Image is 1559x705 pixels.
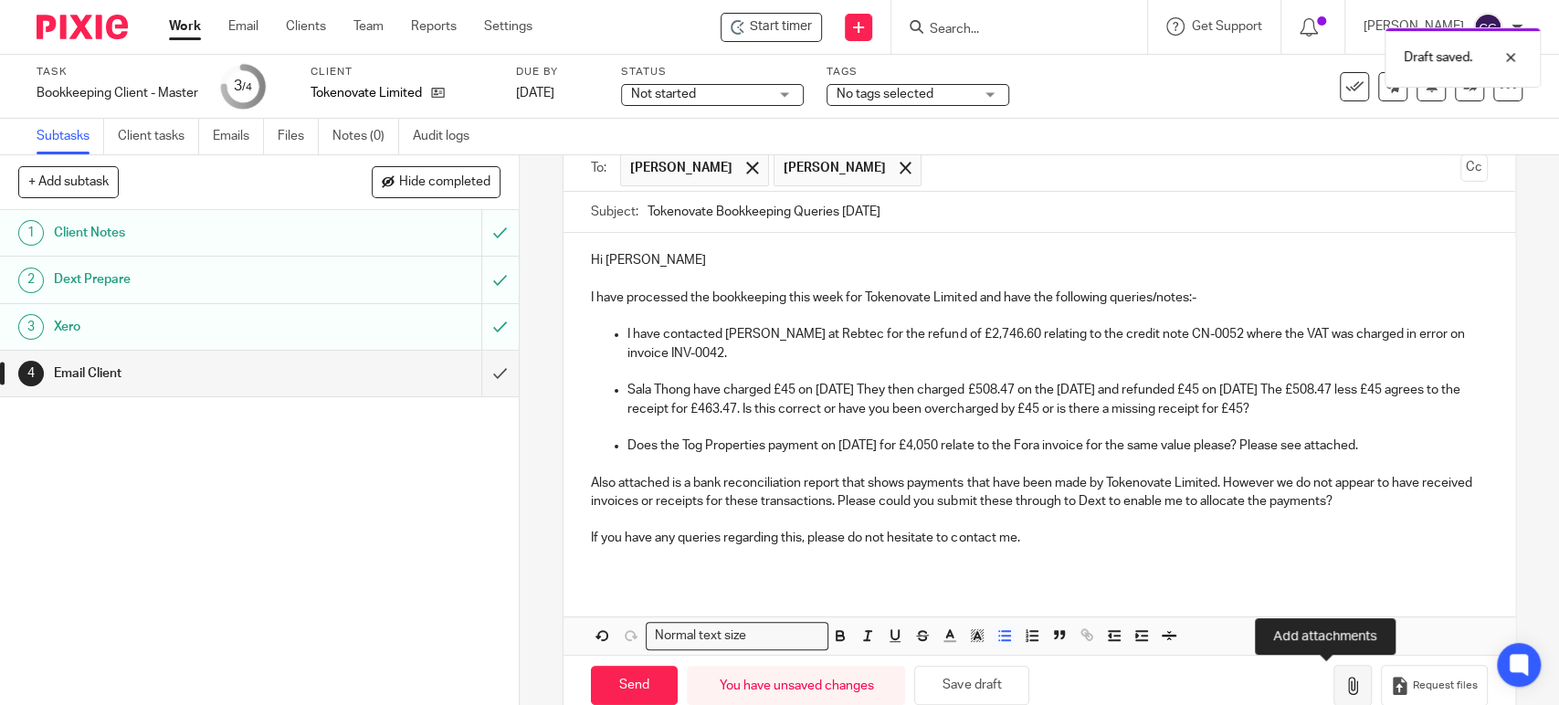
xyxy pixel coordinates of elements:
[516,65,598,79] label: Due by
[752,626,817,646] input: Search for option
[18,268,44,293] div: 2
[591,159,611,177] label: To:
[687,666,905,705] div: You have unsaved changes
[591,474,1487,511] p: Also attached is a bank reconciliation report that shows payments that have been made by Tokenova...
[591,529,1487,547] p: If you have any queries regarding this, please do not hesitate to contact me.
[286,17,326,36] a: Clients
[837,88,933,100] span: No tags selected
[353,17,384,36] a: Team
[54,313,327,341] h1: Xero
[54,266,327,293] h1: Dext Prepare
[591,289,1487,307] p: I have processed the bookkeeping this week for Tokenovate Limited and have the following queries/...
[54,360,327,387] h1: Email Client
[1473,13,1502,42] img: svg%3E
[631,88,696,100] span: Not started
[627,437,1487,455] p: Does the Tog Properties payment on [DATE] for £4,050 relate to the Fora invoice for the same valu...
[627,381,1487,418] p: Sala Thong have charged £45 on [DATE] They then charged £508.47 on the [DATE] and refunded £45 on...
[413,119,483,154] a: Audit logs
[1404,48,1472,67] p: Draft saved.
[591,666,678,705] input: Send
[399,175,490,190] span: Hide completed
[37,65,198,79] label: Task
[784,159,886,177] span: [PERSON_NAME]
[169,17,201,36] a: Work
[411,17,457,36] a: Reports
[54,219,327,247] h1: Client Notes
[18,314,44,340] div: 3
[18,166,119,197] button: + Add subtask
[914,666,1029,705] button: Save draft
[646,622,828,650] div: Search for option
[750,17,812,37] span: Start timer
[242,82,252,92] small: /4
[591,203,638,221] label: Subject:
[1413,679,1478,693] span: Request files
[213,119,264,154] a: Emails
[621,65,804,79] label: Status
[278,119,319,154] a: Files
[37,15,128,39] img: Pixie
[721,13,822,42] div: Tokenovate Limited - Bookkeeping Client - Master
[627,325,1487,363] p: I have contacted [PERSON_NAME] at Rebtec for the refund of £2,746.60 relating to the credit note ...
[234,76,252,97] div: 3
[18,361,44,386] div: 4
[332,119,399,154] a: Notes (0)
[37,119,104,154] a: Subtasks
[591,251,1487,269] p: Hi [PERSON_NAME]
[228,17,258,36] a: Email
[630,159,732,177] span: [PERSON_NAME]
[18,220,44,246] div: 1
[311,65,493,79] label: Client
[311,84,422,102] p: Tokenovate Limited
[372,166,500,197] button: Hide completed
[516,87,554,100] span: [DATE]
[1460,154,1488,182] button: Cc
[484,17,532,36] a: Settings
[37,84,198,102] div: Bookkeeping Client - Master
[650,626,750,646] span: Normal text size
[118,119,199,154] a: Client tasks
